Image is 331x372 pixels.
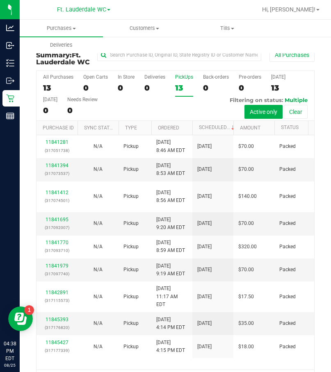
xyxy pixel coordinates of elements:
span: [DATE] [197,193,212,200]
div: Open Carts [83,74,108,80]
a: Tills [186,20,269,37]
span: [DATE] 9:19 AM EDT [156,262,185,278]
div: 0 [203,83,229,93]
a: 11841979 [46,263,68,269]
p: (317097740) [41,270,73,278]
span: Ft. Lauderdale WC [57,6,106,13]
span: [DATE] [197,266,212,274]
p: (317177339) [41,347,73,354]
a: Status [281,125,299,130]
a: Ordered [158,125,179,131]
div: [DATE] [271,74,285,80]
span: $35.00 [238,320,254,327]
iframe: Resource center [8,306,33,331]
div: 13 [271,83,285,93]
div: PickUps [175,74,193,80]
inline-svg: Reports [6,112,14,120]
span: [DATE] [197,143,212,150]
span: Pickup [123,220,139,227]
button: N/A [94,143,103,150]
span: Multiple [285,97,308,103]
span: [DATE] 8:56 AM EDT [156,189,185,204]
div: Needs Review [67,97,98,102]
span: Pickup [123,243,139,251]
span: Not Applicable [94,166,103,172]
span: Ft. Lauderdale WC [36,51,90,66]
inline-svg: Inbound [6,41,14,50]
button: N/A [94,220,103,227]
div: 13 [43,83,73,93]
span: Pickup [123,166,139,173]
span: [DATE] [197,220,212,227]
span: Not Applicable [94,193,103,199]
a: 11845393 [46,317,68,322]
a: Type [125,125,137,131]
span: $70.00 [238,143,254,150]
span: Not Applicable [94,344,103,349]
button: N/A [94,320,103,327]
a: Scheduled [199,125,236,130]
span: [DATE] 4:14 PM EDT [156,316,185,331]
p: (317074501) [41,197,73,204]
span: Deliveries [39,41,84,49]
button: Clear [284,105,308,119]
p: (317073537) [41,170,73,177]
span: Pickup [123,193,139,200]
div: Pre-orders [239,74,261,80]
div: All Purchases [43,74,73,80]
div: 0 [118,83,135,93]
button: N/A [94,266,103,274]
span: Packed [279,293,296,301]
div: In Store [118,74,135,80]
div: [DATE] [43,97,57,102]
div: 0 [239,83,261,93]
span: Packed [279,266,296,274]
div: Back-orders [203,74,229,80]
button: N/A [94,293,103,301]
a: Purchase ID [43,125,74,131]
div: 0 [43,106,57,115]
span: [DATE] [197,166,212,173]
span: [DATE] [197,293,212,301]
span: [DATE] 8:59 AM EDT [156,239,185,254]
p: (317051738) [41,147,73,154]
inline-svg: Retail [6,94,14,102]
button: N/A [94,193,103,200]
inline-svg: Outbound [6,77,14,85]
span: Not Applicable [94,220,103,226]
a: 11845427 [46,340,68,345]
input: Search Purchase ID, Original ID, State Registry ID or Customer Name... [97,49,261,61]
span: Pickup [123,343,139,351]
span: Packed [279,220,296,227]
span: Packed [279,166,296,173]
button: All Purchases [269,48,315,62]
button: Active only [244,105,283,119]
span: [DATE] [197,343,212,351]
button: N/A [94,166,103,173]
p: 04:38 PM EDT [4,340,16,362]
span: $70.00 [238,220,254,227]
button: N/A [94,343,103,351]
span: Not Applicable [94,244,103,250]
span: Purchases [20,25,103,32]
button: N/A [94,243,103,251]
span: Not Applicable [94,320,103,326]
span: Pickup [123,266,139,274]
a: Deliveries [20,36,103,54]
p: 08/25 [4,362,16,368]
div: Deliveries [144,74,165,80]
span: [DATE] 9:20 AM EDT [156,216,185,231]
div: 0 [83,83,108,93]
span: $320.00 [238,243,257,251]
div: 13 [175,83,193,93]
a: 11841394 [46,163,68,168]
span: Pickup [123,320,139,327]
span: Customers [103,25,186,32]
div: 0 [144,83,165,93]
a: Purchases [20,20,103,37]
span: Packed [279,343,296,351]
span: Not Applicable [94,294,103,299]
span: Packed [279,320,296,327]
span: [DATE] 8:46 AM EDT [156,138,185,154]
a: Customers [103,20,186,37]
